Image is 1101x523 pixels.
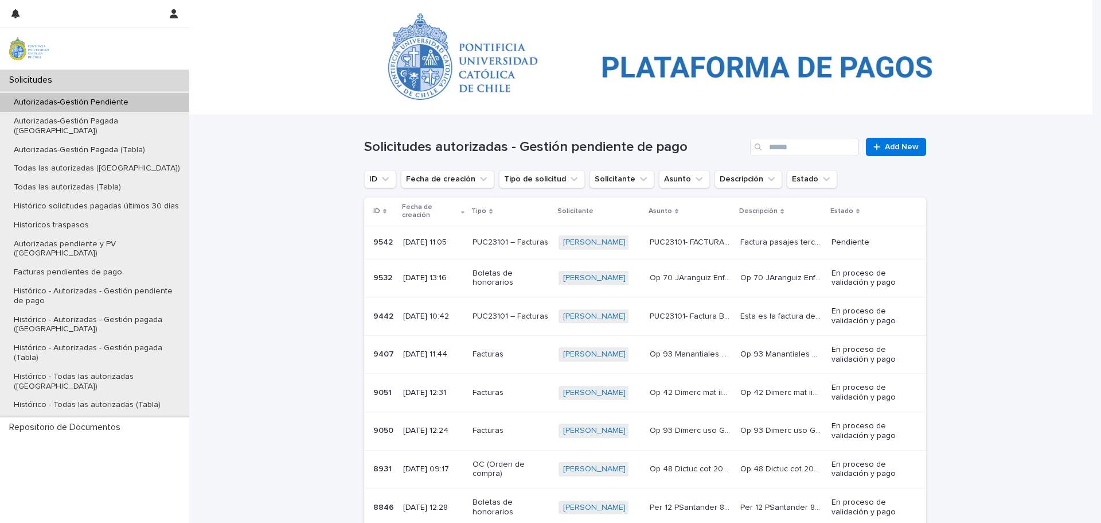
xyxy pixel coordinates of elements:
p: Asunto [649,205,672,218]
p: Op 42 Dimerc mat iie oc 7164835 junio [740,386,824,398]
p: Autorizadas-Gestión Pendiente [5,98,138,107]
tr: 90519051 [DATE] 12:31Facturas[PERSON_NAME] Op 42 Dimerc mat iie junioOp 42 Dimerc mat iie junio O... [364,374,926,412]
p: Op 48 Dictuc cot 202504028 [650,462,733,474]
p: Facturas [473,388,549,398]
p: OC (Orden de compra) [473,460,549,479]
button: Descripción [715,170,782,188]
p: En proceso de validación y pago [831,383,908,402]
tr: 95329532 [DATE] 13:16Boletas de honorarios[PERSON_NAME] Op 70 JAranguiz Enfermera CRE BHE [DATE]O... [364,259,926,297]
p: 9442 [373,309,396,321]
a: [PERSON_NAME] [563,312,626,321]
p: Histórico - Autorizadas - Gestión pendiente de pago [5,286,189,306]
p: [DATE] 09:17 [403,464,463,474]
p: 8846 [373,501,396,513]
p: Boletas de honorarios [473,498,549,517]
p: Factura pasajes tercer taller Programa de Desarrollo Académico Transdisciplinario [740,235,824,247]
tr: 90509050 [DATE] 12:24Facturas[PERSON_NAME] Op 93 Dimerc uso Gral mayoOp 93 Dimerc uso Gral mayo O... [364,412,926,450]
img: iqsleoUpQLaG7yz5l0jK [9,37,49,60]
p: Op 93 Manantiales 6 Agua agosto [740,347,824,359]
p: Autorizadas-Gestión Pendiente [418,3,537,16]
p: Autorizadas-Gestión Pagada (Tabla) [5,145,154,155]
p: Histórico - Todas las autorizadas (Tabla) [5,400,170,410]
p: [DATE] 12:28 [403,503,463,513]
p: Op 48 Dictuc cot 202504028 Junio [740,462,824,474]
p: [DATE] 10:42 [403,312,463,321]
a: [PERSON_NAME] [563,273,626,283]
p: Todas las autorizadas (Tabla) [5,183,130,192]
p: ID [373,205,380,218]
p: Pendiente [831,238,908,247]
button: Tipo de solicitud [499,170,585,188]
p: PUC23101 – Facturas [473,238,549,247]
p: Facturas pendientes de pago [5,268,131,277]
tr: 94429442 [DATE] 10:42PUC23101 – Facturas[PERSON_NAME] PUC23101- Factura Baterías estación [GEOGRA... [364,297,926,336]
p: Facturas [473,350,549,359]
button: Asunto [659,170,710,188]
p: Tipo [471,205,486,218]
a: Solicitudes [364,2,405,16]
p: [DATE] 12:31 [403,388,463,398]
tr: 89318931 [DATE] 09:17OC (Orden de compra)[PERSON_NAME] Op 48 Dictuc cot 202504028Op 48 Dictuc cot... [364,450,926,489]
p: Op 93 Dimerc uso Gral mayo [740,424,824,436]
span: Add New [885,143,919,151]
p: Autorizadas pendiente y PV ([GEOGRAPHIC_DATA]) [5,239,189,259]
a: [PERSON_NAME] [563,238,626,247]
a: [PERSON_NAME] [563,350,626,359]
p: [DATE] 11:44 [403,350,463,359]
p: Todas las autorizadas ([GEOGRAPHIC_DATA]) [5,164,189,173]
a: Add New [866,138,926,156]
p: Op 70 JAranguiz Enfermera CRE BHE 27 Agosto [650,271,733,283]
p: 9050 [373,424,396,436]
p: En proceso de validación y pago [831,498,908,517]
p: Boletas de honorarios [473,269,549,288]
p: Histórico - Todas las autorizadas ([GEOGRAPHIC_DATA]) [5,372,189,392]
p: 8931 [373,462,394,474]
p: 9407 [373,347,396,359]
button: Fecha de creación [401,170,494,188]
p: Descripción [739,205,778,218]
p: 9532 [373,271,395,283]
tr: 95429542 [DATE] 11:05PUC23101 – Facturas[PERSON_NAME] PUC23101- FACTURA- Pasajes Tercer Taller Pr... [364,226,926,259]
p: PUC23101- FACTURA- Pasajes Tercer Taller Programa de Desarrollo Académico Transdisciplinario [650,235,733,247]
p: 9051 [373,386,394,398]
button: ID [364,170,396,188]
p: Historicos traspasos [5,220,98,230]
p: Histórico - Autorizadas - Gestión pagada ([GEOGRAPHIC_DATA]) [5,315,189,335]
p: Op 93 Manantiales Agua agosto (convenio) [650,347,733,359]
p: Op 93 Dimerc uso Gral mayo [650,424,733,436]
p: Facturas [473,426,549,436]
p: En proceso de validación y pago [831,307,908,326]
p: 9542 [373,235,395,247]
p: [DATE] 11:05 [403,238,463,247]
a: [PERSON_NAME] [563,464,626,474]
p: Op 42 Dimerc mat iie junio [650,386,733,398]
p: En proceso de validación y pago [831,345,908,365]
a: [PERSON_NAME] [563,503,626,513]
tr: 94079407 [DATE] 11:44Facturas[PERSON_NAME] Op 93 Manantiales Agua agosto (convenio)Op 93 Manantia... [364,335,926,374]
a: [PERSON_NAME] [563,388,626,398]
input: Search [750,138,859,156]
p: En proceso de validación y pago [831,269,908,288]
p: Estado [830,205,853,218]
p: Solicitante [557,205,594,218]
a: [PERSON_NAME] [563,426,626,436]
p: PUC23101 – Facturas [473,312,549,321]
p: Repositorio de Documentos [5,422,130,433]
p: Autorizadas-Gestión Pagada ([GEOGRAPHIC_DATA]) [5,117,189,136]
p: Solicitudes [5,75,61,86]
p: PUC23101- Factura Baterías estación Atacama [650,309,733,321]
p: Op 70 JAranguiz Enfermera CRE BHE 27 Agosto [740,271,824,283]
p: En proceso de validación y pago [831,421,908,441]
h1: Solicitudes autorizadas - Gestión pendiente de pago [364,139,745,156]
p: Per 12 PSantander 88 abril [650,501,733,513]
p: Fecha de creación [402,201,458,222]
p: [DATE] 13:16 [403,273,463,283]
button: Estado [787,170,837,188]
p: Per 12 PSantander 88 abril [740,501,824,513]
button: Solicitante [589,170,654,188]
p: Histórico solicitudes pagadas últimos 30 días [5,202,188,211]
p: Esta es la factura de la adquisición de 8 baterías ciclo profundo de 6V y 225Ah destinadas a la r... [740,309,824,321]
p: En proceso de validación y pago [831,460,908,479]
p: [DATE] 12:24 [403,426,463,436]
